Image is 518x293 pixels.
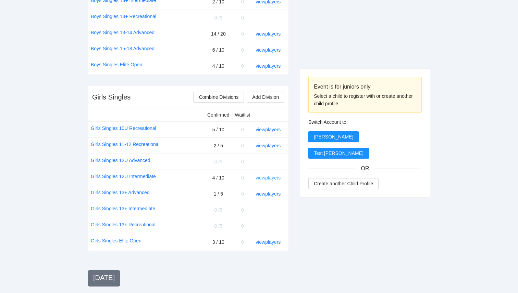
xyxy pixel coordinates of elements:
[205,234,232,250] td: 3 / 10
[241,159,244,164] span: 0
[308,118,422,126] div: Switch Account to:
[205,42,232,58] td: 6 / 10
[91,221,156,228] a: Girls Singles 13+ Recreational
[247,92,284,103] button: Add Division
[241,223,244,229] span: 0
[308,131,359,142] button: [PERSON_NAME]
[205,121,232,137] td: 5 / 10
[92,92,131,102] div: Girls Singles
[256,143,281,148] a: view players
[214,207,222,213] span: 0 / 5
[314,82,416,91] div: Event is for juniors only
[91,157,150,164] a: Girls Singles 12U Advanced
[308,148,369,159] button: Test [PERSON_NAME]
[91,237,141,244] a: Girls Singles Elite Open
[207,111,230,119] div: Confirmed
[241,15,244,21] span: 0
[314,92,416,107] div: Select a child to register with or create another child profile
[91,29,155,36] a: Boys Singles 13-14 Advanced
[241,175,244,181] span: 0
[256,191,281,197] a: view players
[93,274,115,281] span: [DATE]
[193,92,244,103] button: Combine Divisions
[256,239,281,245] a: view players
[241,127,244,132] span: 0
[241,31,244,37] span: 0
[91,13,156,20] a: Boys Singles 13+ Recreational
[356,164,375,173] span: OR
[241,239,244,245] span: 0
[241,207,244,213] span: 0
[214,15,222,21] span: 0 / 5
[308,178,379,189] button: Create another Child Profile
[214,223,222,229] span: 0 / 5
[241,143,244,148] span: 0
[205,170,232,186] td: 4 / 10
[252,93,279,101] span: Add Division
[205,58,232,74] td: 4 / 10
[241,47,244,53] span: 0
[256,31,281,37] a: view players
[256,47,281,53] a: view players
[241,191,244,197] span: 0
[214,159,222,164] span: 0 / 5
[256,63,281,69] a: view players
[205,137,232,154] td: 2 / 5
[314,149,363,157] span: Test [PERSON_NAME]
[91,205,155,212] a: Girls Singles 13+ Intermediate
[199,93,238,101] span: Combine Divisions
[91,141,160,148] a: Girls Singles 11-12 Recreational
[241,63,244,69] span: 0
[205,186,232,202] td: 1 / 5
[91,173,156,180] a: Girls Singles 12U Intermediate
[91,45,155,52] a: Boys Singles 15-18 Advanced
[256,127,281,132] a: view players
[314,180,373,187] span: Create another Child Profile
[205,26,232,42] td: 14 / 20
[91,189,150,196] a: Girls Singles 13+ Advanced
[91,124,156,132] a: Girls Singles 10U Recreational
[256,175,281,181] a: view players
[91,61,142,68] a: Boys Singles Elite Open
[314,133,353,141] span: [PERSON_NAME]
[235,111,250,119] div: Waitlist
